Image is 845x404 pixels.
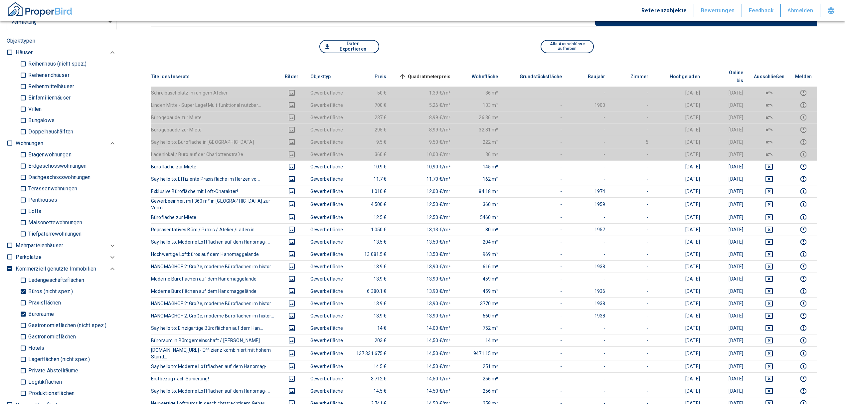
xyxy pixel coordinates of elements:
p: Reihenendhäuser [27,73,69,78]
td: 12.5 € [349,211,392,223]
td: - [504,211,568,223]
button: images [284,238,300,246]
p: Maisonettewohnungen [27,220,82,225]
td: 222 m² [456,136,504,148]
button: Daten Exportieren [319,40,379,53]
button: images [284,375,300,383]
button: images [284,89,300,97]
button: images [284,213,300,221]
button: report this listing [795,387,812,395]
th: HANOMAGHOF 2: Große, moderne Büroflächen im histor... [151,297,278,309]
p: Wohnungen [16,139,43,147]
button: images [284,263,300,271]
td: [DATE] [654,285,705,297]
td: 13,50 €/m² [392,248,456,260]
td: - [610,223,654,236]
button: images [284,362,300,370]
td: [DATE] [654,248,705,260]
td: 13,90 €/m² [392,260,456,273]
td: [DATE] [705,148,749,160]
button: images [284,113,300,121]
td: [DATE] [705,99,749,111]
th: Moderne Büroflächen auf dem Hanomaggelände [151,285,278,297]
td: - [567,123,610,136]
td: Gewerbefläche [305,197,349,211]
p: Erdgeschosswohnungen [27,163,86,169]
td: Gewerbefläche [305,148,349,160]
td: 12,50 €/m² [392,211,456,223]
td: 13,50 €/m² [392,236,456,248]
td: 1936 [567,285,610,297]
td: - [504,223,568,236]
td: - [610,111,654,123]
p: Häuser [16,49,33,57]
th: HANOMAGHOF 2: Große, moderne Büroflächen im histor... [151,260,278,273]
th: Bürogebäude zur Miete [151,123,278,136]
span: Online bis [711,69,743,85]
button: images [284,175,300,183]
p: Doppelhaushälften [27,129,73,134]
th: Gewerbeeinheit mit 360 m² in [GEOGRAPHIC_DATA] zur Verm... [151,197,278,211]
td: 360 m² [456,197,504,211]
td: - [504,148,568,160]
td: 1974 [567,185,610,197]
td: - [504,197,568,211]
td: - [567,273,610,285]
button: Alle Ausschlüsse aufheben [541,40,594,53]
button: deselect this listing [754,226,784,234]
td: 10,90 €/m² [392,160,456,173]
td: - [504,111,568,123]
td: 1,39 €/m² [392,87,456,99]
td: [DATE] [705,248,749,260]
td: Gewerbefläche [305,173,349,185]
button: images [284,275,300,283]
td: - [504,185,568,197]
button: images [284,187,300,195]
td: - [610,260,654,273]
td: 80 m² [456,223,504,236]
button: deselect this listing [754,362,784,370]
td: 8,99 €/m² [392,123,456,136]
p: Reihenhaus (nicht spez.) [27,61,86,67]
button: report this listing [795,138,812,146]
td: Gewerbefläche [305,99,349,111]
button: deselect this listing [754,213,784,221]
td: [DATE] [654,136,705,148]
td: [DATE] [654,236,705,248]
td: Gewerbefläche [305,136,349,148]
div: Parkplätze [16,251,116,263]
th: Say hello to: Bürofläche in [GEOGRAPHIC_DATA] [151,136,278,148]
td: 13.9 € [349,260,392,273]
span: Hochgeladen [659,73,700,81]
td: [DATE] [705,111,749,123]
span: Baujahr [577,73,605,81]
td: - [610,236,654,248]
button: deselect this listing [754,300,784,307]
p: Terassenwohnungen [27,186,77,191]
button: report this listing [795,250,812,258]
td: 1.010 € [349,185,392,197]
td: [DATE] [705,273,749,285]
td: - [504,173,568,185]
td: 36 m² [456,87,504,99]
td: 700 € [349,99,392,111]
td: 4.500 € [349,197,392,211]
td: [DATE] [654,273,705,285]
td: [DATE] [705,173,749,185]
td: 84.18 m² [456,185,504,197]
button: report this listing [795,113,812,121]
th: Bürofläche zur Miete [151,211,278,223]
button: report this listing [795,238,812,246]
td: Gewerbefläche [305,111,349,123]
button: deselect this listing [754,387,784,395]
div: Häuser [16,47,116,58]
button: report this listing [795,126,812,134]
th: Say hello to: Moderne Loftflächen auf dem Hanomag-... [151,236,278,248]
td: - [610,99,654,111]
td: - [610,173,654,185]
td: [DATE] [654,260,705,273]
td: - [610,197,654,211]
td: [DATE] [705,285,749,297]
td: - [567,160,610,173]
td: 5460 m² [456,211,504,223]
